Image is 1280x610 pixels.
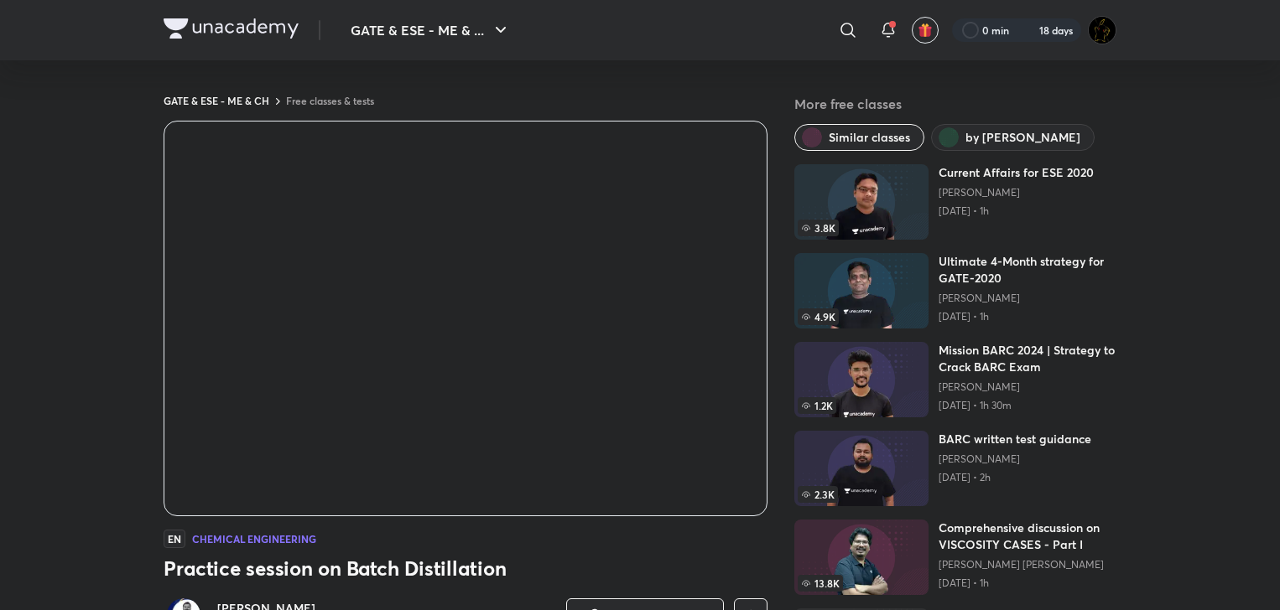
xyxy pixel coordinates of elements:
a: [PERSON_NAME] [939,186,1094,199]
a: [PERSON_NAME] [939,380,1116,394]
p: [DATE] • 2h [939,471,1091,484]
a: Free classes & tests [286,94,374,107]
span: EN [164,530,185,548]
button: by Ankur Bansal [931,124,1095,151]
img: Company Logo [164,18,299,39]
span: 1.2K [798,397,836,414]
a: [PERSON_NAME] [939,292,1116,305]
h5: More free classes [794,94,1116,114]
button: GATE & ESE - ME & ... [341,13,521,47]
img: Ranit Maity01 [1088,16,1116,44]
h3: Practice session on Batch Distillation [164,555,767,582]
a: [PERSON_NAME] [939,452,1091,466]
h6: Ultimate 4-Month strategy for GATE-2020 [939,253,1116,287]
img: avatar [918,23,933,38]
p: [DATE] • 1h [939,576,1116,590]
iframe: Class [164,121,767,515]
h6: BARC written test guidance [939,431,1091,447]
h4: Chemical Engineering [192,534,316,544]
h6: Current Affairs for ESE 2020 [939,164,1094,181]
span: Similar classes [829,129,910,146]
img: streak [1019,22,1036,39]
h6: Mission BARC 2024 | Strategy to Crack BARC Exam [939,342,1116,375]
p: [DATE] • 1h 30m [939,399,1116,412]
button: Similar classes [794,124,924,151]
span: 4.9K [798,308,839,325]
a: [PERSON_NAME] [PERSON_NAME] [939,558,1116,571]
button: avatar [912,17,939,44]
p: [DATE] • 1h [939,204,1094,218]
h6: Comprehensive discussion on VISCOSITY CASES - Part I [939,520,1116,553]
span: by Ankur Bansal [965,129,1080,146]
a: GATE & ESE - ME & CH [164,94,269,107]
span: 13.8K [798,575,843,592]
span: 3.8K [798,220,839,236]
p: [DATE] • 1h [939,310,1116,323]
span: 2.3K [798,486,838,503]
a: Company Logo [164,18,299,43]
